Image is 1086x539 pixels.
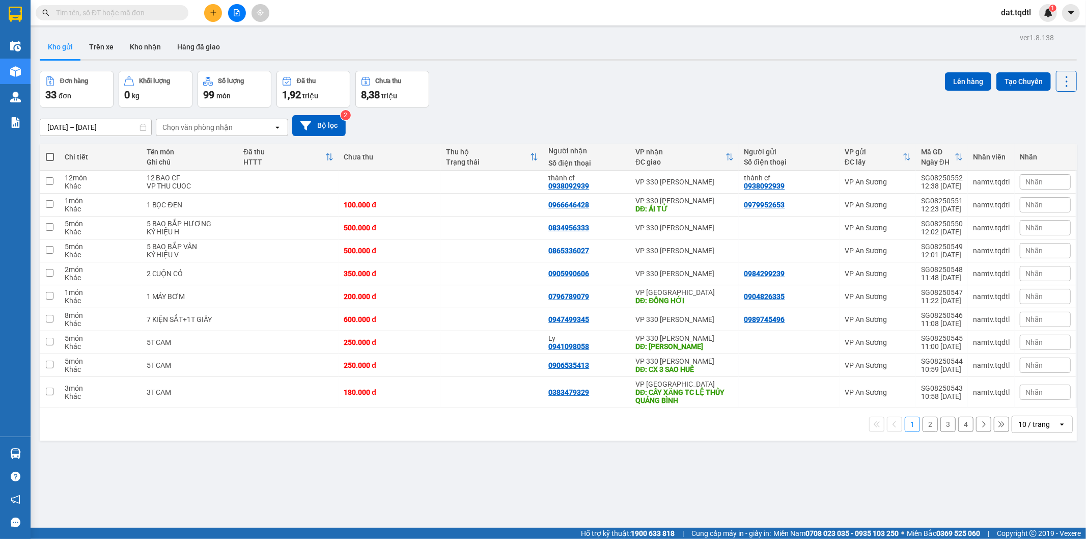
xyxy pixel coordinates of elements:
div: Khác [65,365,136,373]
div: 5 món [65,220,136,228]
div: VP An Sương [845,247,911,255]
div: 12:02 [DATE] [921,228,963,236]
button: file-add [228,4,246,22]
div: SG08250546 [921,311,963,319]
input: Tìm tên, số ĐT hoặc mã đơn [56,7,176,18]
th: Toggle SortBy [840,144,916,171]
span: Nhãn [1025,178,1043,186]
div: 0989745496 [744,315,785,324]
div: VP gửi [845,148,903,156]
div: 0865336027 [548,247,589,255]
div: 600.000 đ [344,315,436,324]
div: 10:58 [DATE] [921,392,963,400]
div: ver 1.8.138 [1020,32,1054,43]
div: VP An Sương [845,315,911,324]
input: Select a date range. [40,119,151,136]
span: triệu [302,92,318,100]
span: Nhãn [1025,269,1043,278]
button: Đã thu1,92 triệu [276,71,350,107]
div: thành cf [744,174,834,182]
span: Cung cấp máy in - giấy in: [691,528,771,539]
div: 250.000 đ [344,361,436,369]
div: namtv.tqdtl [973,224,1010,232]
button: 1 [905,417,920,432]
span: ⚪️ [901,531,904,535]
div: ĐC lấy [845,158,903,166]
div: VP THU CUOC [147,182,233,190]
div: Khác [65,274,136,282]
button: Bộ lọc [292,115,346,136]
strong: 0708 023 035 - 0935 103 250 [805,529,899,537]
div: 2 món [65,265,136,274]
img: logo-vxr [9,7,22,22]
span: kg [132,92,140,100]
div: Khác [65,297,136,305]
div: Chọn văn phòng nhận [162,122,233,132]
div: Đã thu [243,148,325,156]
div: Ly [548,334,625,342]
button: Kho nhận [122,35,169,59]
div: SG08250550 [921,220,963,228]
div: 0796789079 [548,292,589,301]
div: Số điện thoại [548,159,625,167]
div: Chưa thu [376,77,402,85]
strong: 1900 633 818 [631,529,675,537]
sup: 2 [341,110,351,120]
div: KÝ HIỆU V [147,251,233,259]
div: 0966646428 [548,201,589,209]
div: VP 330 [PERSON_NAME] [635,357,734,365]
div: 11:22 [DATE] [921,297,963,305]
div: 0904826335 [744,292,785,301]
div: 500.000 đ [344,247,436,255]
span: search [42,9,49,16]
div: VP 330 [PERSON_NAME] [635,247,734,255]
div: VP 330 [PERSON_NAME] [635,197,734,205]
div: Người gửi [744,148,834,156]
div: 12 món [65,174,136,182]
span: notification [11,495,20,504]
span: message [11,518,20,527]
div: SG08250548 [921,265,963,274]
button: plus [204,4,222,22]
button: Số lượng99món [198,71,271,107]
div: namtv.tqdtl [973,388,1010,396]
button: 3 [940,417,956,432]
div: Đơn hàng [60,77,88,85]
div: 0941098058 [548,342,589,351]
div: 8 món [65,311,136,319]
svg: open [273,123,282,131]
div: 12:23 [DATE] [921,205,963,213]
span: Hỗ trợ kỹ thuật: [581,528,675,539]
div: 11:08 [DATE] [921,319,963,328]
div: namtv.tqdtl [973,361,1010,369]
span: 33 [45,89,57,101]
img: icon-new-feature [1044,8,1053,17]
th: Toggle SortBy [630,144,739,171]
div: namtv.tqdtl [973,178,1010,186]
button: Đơn hàng33đơn [40,71,114,107]
div: DĐ: ĐỒNG HỚI [635,297,734,305]
span: plus [210,9,217,16]
div: 350.000 đ [344,269,436,278]
div: VP An Sương [845,201,911,209]
span: Miền Nam [773,528,899,539]
span: Miền Bắc [907,528,980,539]
button: Kho gửi [40,35,81,59]
span: Nhãn [1025,338,1043,346]
div: SG08250549 [921,242,963,251]
div: SG08250551 [921,197,963,205]
div: VP 330 [PERSON_NAME] [635,178,734,186]
div: Tên món [147,148,233,156]
div: DĐ: ÁI TỬ [635,205,734,213]
div: 0834956333 [548,224,589,232]
div: VP An Sương [845,292,911,301]
div: Khác [65,319,136,328]
div: namtv.tqdtl [973,269,1010,278]
span: 99 [203,89,214,101]
div: Khác [65,392,136,400]
div: KÝ HIỆU H [147,228,233,236]
div: Ngày ĐH [921,158,955,166]
button: Trên xe [81,35,122,59]
div: SG08250544 [921,357,963,365]
div: 7 KIỆN SẮT+1T GIẤY [147,315,233,324]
